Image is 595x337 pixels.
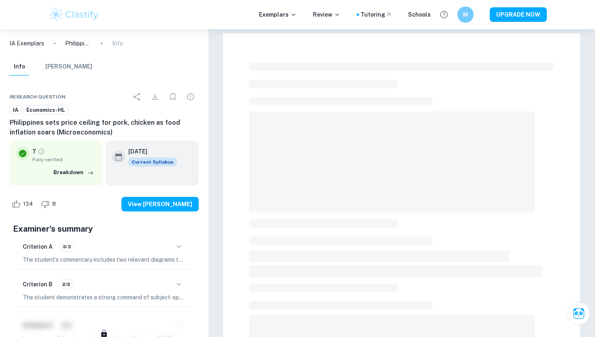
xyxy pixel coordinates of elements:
[128,158,177,166] div: This exemplar is based on the current syllabus. Feel free to refer to it for inspiration/ideas wh...
[23,255,186,264] p: The student's commentary includes two relevant diagrams that effectively illustrate the impact of...
[45,58,92,76] button: [PERSON_NAME]
[38,148,45,155] a: Grade fully verified
[112,39,123,48] p: Info
[51,166,96,179] button: Breakdown
[121,197,199,211] button: View [PERSON_NAME]
[457,6,474,23] button: M
[259,10,297,19] p: Exemplars
[59,281,73,288] span: 2/2
[23,242,53,251] h6: Criterion A
[13,223,195,235] h5: Examiner's summary
[59,243,74,250] span: 3/3
[19,200,37,208] span: 134
[10,58,29,76] button: Info
[48,6,100,23] img: Clastify logo
[23,293,186,302] p: The student demonstrates a strong command of subject-specific terminology, which is consistently ...
[183,89,199,105] div: Report issue
[23,280,53,289] h6: Criterion B
[490,7,547,22] button: UPGRADE NOW
[10,105,21,115] a: IA
[39,198,60,211] div: Dislike
[408,10,431,19] a: Schools
[23,106,68,114] span: Economics-HL
[361,10,392,19] a: Tutoring
[165,89,181,105] div: Bookmark
[147,89,163,105] div: Download
[48,200,60,208] span: 8
[32,156,96,163] span: Fully verified
[567,302,590,325] button: Ask Clai
[313,10,340,19] p: Review
[10,106,21,114] span: IA
[65,39,91,48] p: Philippines sets price ceiling for pork, chicken as food inflation soars (Microeconomics)
[23,105,68,115] a: Economics-HL
[32,147,36,156] p: 7
[128,147,170,156] h6: [DATE]
[10,198,37,211] div: Like
[128,158,177,166] span: Current Syllabus
[10,93,66,100] span: Research question
[10,118,199,137] h6: Philippines sets price ceiling for pork, chicken as food inflation soars (Microeconomics)
[10,39,44,48] a: IA Exemplars
[437,8,451,21] button: Help and Feedback
[461,10,470,19] h6: M
[129,89,145,105] div: Share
